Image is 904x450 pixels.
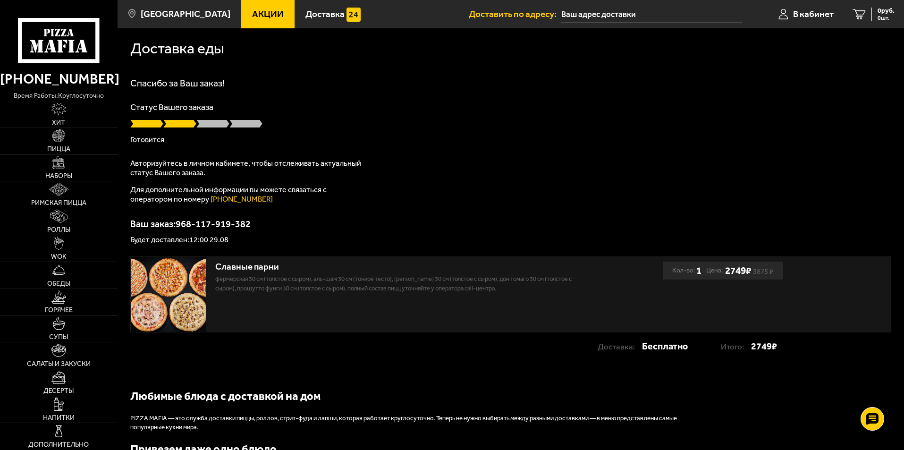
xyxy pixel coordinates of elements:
h1: Спасибо за Ваш заказ! [130,78,891,88]
span: Десерты [43,388,74,394]
span: Напитки [43,415,75,421]
span: Роллы [47,227,70,233]
strong: Бесплатно [642,337,688,355]
span: 0 руб. [878,8,895,14]
b: 1 [696,262,701,280]
p: PIZZA MAFIA — это служба доставки пиццы, роллов, стрит-фуда и лапши, которая работает круглосуточ... [130,414,697,432]
div: Кол-во: [672,262,701,280]
a: [PHONE_NUMBER] [211,195,273,204]
div: Славные парни [215,262,572,272]
span: [GEOGRAPHIC_DATA] [141,9,230,18]
span: Акции [252,9,284,18]
s: 3875 ₽ [753,269,773,274]
img: 15daf4d41897b9f0e9f617042186c801.svg [346,8,361,22]
h1: Доставка еды [130,41,224,56]
p: Доставка: [598,338,642,356]
span: Супы [49,334,68,340]
span: Хит [52,119,65,126]
span: Салаты и закуски [27,361,91,367]
p: Ваш заказ: 968-117-919-382 [130,219,891,229]
span: Римская пицца [31,200,86,206]
span: Доставка [305,9,345,18]
p: Итого: [721,338,751,356]
span: 0 шт. [878,15,895,21]
p: Авторизуйтесь в личном кабинете, чтобы отслеживать актуальный статус Вашего заказа. [130,159,366,178]
span: Наборы [45,173,72,179]
span: Обеды [47,280,70,287]
span: Доставить по адресу: [469,9,561,18]
p: Статус Вашего заказа [130,103,891,111]
input: Ваш адрес доставки [561,6,742,23]
span: WOK [51,254,67,260]
span: Дополнительно [28,442,89,448]
span: Горячее [45,307,73,314]
span: В кабинет [793,9,834,18]
p: Фермерская 30 см (толстое с сыром), Аль-Шам 30 см (тонкое тесто), [PERSON_NAME] 30 см (толстое с ... [215,274,572,293]
b: 2749 ₽ [725,264,751,276]
p: Будет доставлен: 12:00 29.08 [130,236,891,244]
span: Цена: [706,262,723,280]
b: Любимые блюда с доставкой на дом [130,390,321,403]
strong: 2749 ₽ [751,337,777,355]
p: Готовится [130,136,891,144]
p: Для дополнительной информации вы можете связаться с оператором по номеру [130,185,366,204]
span: Пицца [47,146,70,153]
